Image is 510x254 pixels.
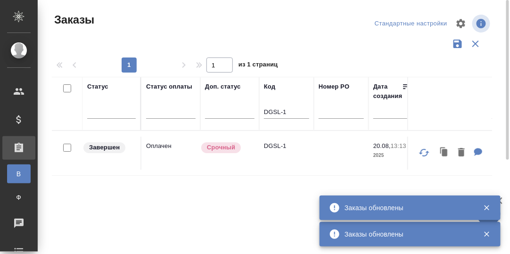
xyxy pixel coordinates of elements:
[477,204,496,212] button: Закрыть
[453,143,469,163] button: Удалить
[12,193,26,202] span: Ф
[450,12,472,35] span: Настроить таблицу
[477,230,496,238] button: Закрыть
[449,35,467,53] button: Сохранить фильтры
[264,82,275,91] div: Код
[373,82,402,101] div: Дата создания
[239,59,278,73] span: из 1 страниц
[141,137,200,170] td: Оплачен
[391,142,406,149] p: 13:13
[467,35,485,53] button: Сбросить фильтры
[319,82,349,91] div: Номер PO
[205,82,241,91] div: Доп. статус
[146,82,192,91] div: Статус оплаты
[7,164,31,183] a: В
[207,143,235,152] p: Срочный
[264,141,309,151] p: DGSL-1
[7,188,31,207] a: Ф
[345,203,469,213] div: Заказы обновлены
[89,143,120,152] p: Завершен
[472,15,492,33] span: Посмотреть информацию
[373,151,411,160] p: 2025
[82,141,136,154] div: Выставляет КМ при направлении счета или после выполнения всех работ/сдачи заказа клиенту. Окончат...
[372,16,450,31] div: split button
[12,169,26,179] span: В
[436,143,453,163] button: Клонировать
[413,141,436,164] button: Обновить
[87,82,108,91] div: Статус
[373,142,391,149] p: 20.08,
[52,12,94,27] span: Заказы
[200,141,255,154] div: Выставляется автоматически, если на указанный объем услуг необходимо больше времени в стандартном...
[345,229,469,239] div: Заказы обновлены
